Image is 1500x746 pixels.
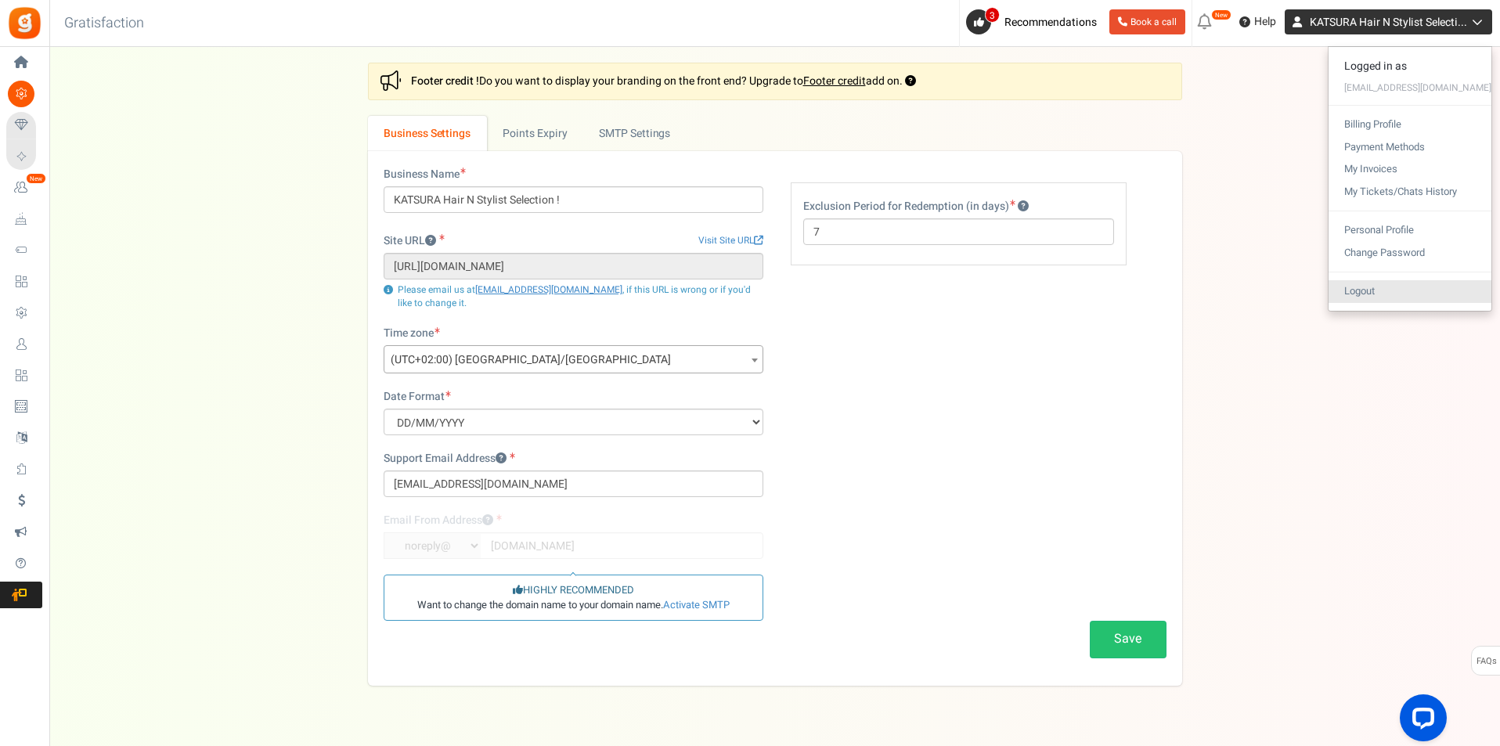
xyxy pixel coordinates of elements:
[475,283,622,297] a: [EMAIL_ADDRESS][DOMAIN_NAME]
[1329,78,1491,97] div: [EMAIL_ADDRESS][DOMAIN_NAME]
[1329,219,1491,242] a: Personal Profile
[368,116,487,151] a: Business Settings
[384,345,763,373] span: (UTC+02:00) Europe/Paris
[417,598,730,613] span: Want to change the domain name to your domain name.
[985,7,1000,23] span: 3
[411,73,479,89] strong: Footer credit !
[384,389,451,405] label: Date Format
[1109,9,1185,34] a: Book a call
[1004,14,1097,31] span: Recommendations
[1329,280,1491,303] a: Logout
[6,175,42,201] a: New
[384,470,763,497] input: support@yourdomain.com
[698,234,763,247] a: Visit Site URL
[1329,136,1491,159] a: Payment Methods
[487,116,583,151] a: Points Expiry
[1233,9,1282,34] a: Help
[1329,181,1491,204] a: My Tickets/Chats History
[1329,242,1491,265] a: Change Password
[663,597,730,612] a: Activate SMTP
[368,63,1182,100] div: Do you want to display your branding on the front end? Upgrade to add on.
[803,73,866,89] a: Footer credit
[583,116,723,151] a: SMTP Settings
[1250,14,1276,30] span: Help
[513,583,634,598] span: HIGHLY RECOMMENDED
[7,5,42,41] img: Gratisfaction
[26,173,46,184] em: New
[1090,621,1166,658] button: Save
[384,186,763,213] input: Your business name
[384,253,763,279] input: http://www.example.com
[1329,158,1491,181] a: My Invoices
[1310,14,1467,31] span: KATSURA Hair N Stylist Selecti...
[384,326,440,341] label: Time zone
[384,283,763,310] p: Please email us at , if this URL is wrong or if you'd like to change it.
[1329,114,1491,136] a: Billing Profile
[803,199,1029,214] label: Exclusion Period for Redemption (in days)
[384,346,763,374] span: (UTC+02:00) Europe/Paris
[384,233,445,249] label: Site URL
[47,8,161,39] h3: Gratisfaction
[1476,647,1497,676] span: FAQs
[1211,9,1231,20] em: New
[384,451,515,467] label: Support Email Address
[1329,55,1491,78] div: Logged in as
[966,9,1103,34] a: 3 Recommendations
[384,167,466,182] label: Business Name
